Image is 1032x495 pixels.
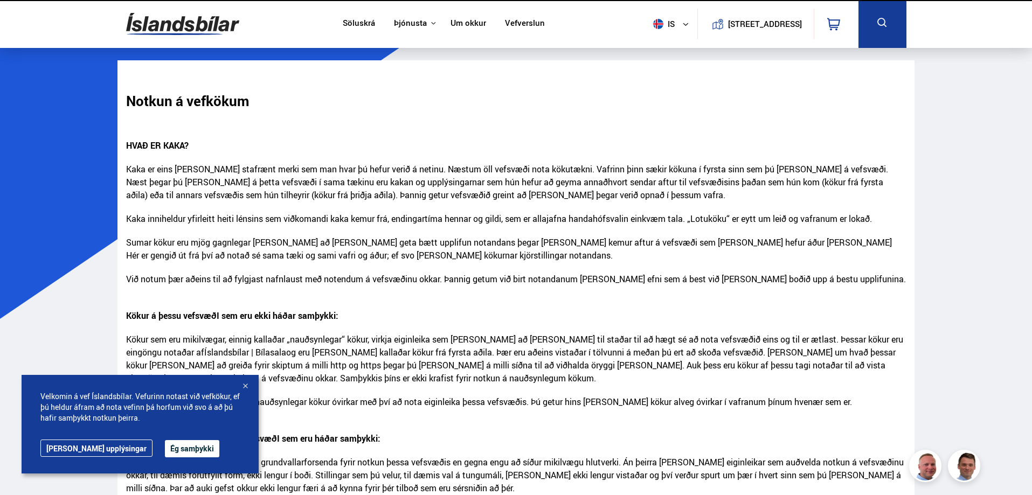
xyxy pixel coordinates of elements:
strong: Kökur á þessu vefsvæðI sem eru ekki háðar samþykki: [126,310,338,322]
p: Kökur sem eru mikilvægar, einnig kallaðar „nauðsynlegar“ kökur, virkja eiginleika sem [PERSON_NAM... [126,333,906,395]
a: [STREET_ADDRESS] [703,9,808,39]
button: Ég samþykki [165,440,219,457]
strong: HVAÐ ER KAKA? [126,140,189,151]
img: svg+xml;base64,PHN2ZyB4bWxucz0iaHR0cDovL3d3dy53My5vcmcvMjAwMC9zdmciIHdpZHRoPSI1MTIiIGhlaWdodD0iNT... [653,19,663,29]
h3: Notkun á vefkökum [126,93,906,109]
button: [STREET_ADDRESS] [732,19,798,29]
img: FbJEzSuNWCJXmdc-.webp [950,451,982,484]
p: Kaka inniheldur yfirleitt heiti lénsins sem viðkomandi kaka kemur frá, endingartíma hennar og gil... [126,212,906,236]
a: Um okkur [451,18,486,30]
a: [PERSON_NAME] upplýsingar [40,440,153,457]
a: Söluskrá [343,18,375,30]
button: Þjónusta [394,18,427,29]
p: Við notum þær aðeins til að fylgjast nafnlaust með notendum á vefsvæðinu okkar. Þannig getum við ... [126,273,906,309]
a: Vefverslun [505,18,545,30]
p: Ekki er hægt að [PERSON_NAME] nauðsynlegar kökur óvirkar með því að nota eiginleika þessa vefsvæð... [126,395,906,432]
span: Velkomin á vef Íslandsbílar. Vefurinn notast við vefkökur, ef þú heldur áfram að nota vefinn þá h... [40,391,240,423]
img: G0Ugv5HjCgRt.svg [126,6,239,41]
p: Kaka er eins [PERSON_NAME] stafrænt merki sem man hvar þú hefur verið á netinu. Næstum öll vefsvæ... [126,163,906,212]
span: is [649,19,676,29]
span: Íslandsbílar | Bílasala [204,346,286,358]
button: is [649,8,697,40]
img: siFngHWaQ9KaOqBr.png [911,451,943,484]
p: Sumar kökur eru mjög gagnlegar [PERSON_NAME] að [PERSON_NAME] geta bætt upplifun notandans þegar ... [126,236,906,273]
